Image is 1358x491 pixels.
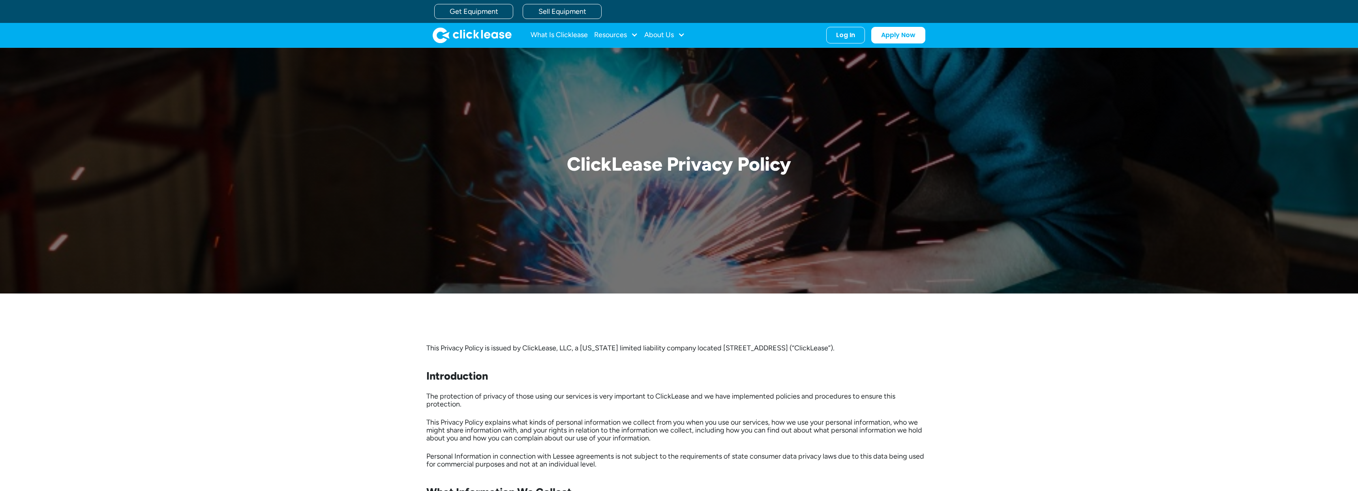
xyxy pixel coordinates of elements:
a: What Is Clicklease [531,27,588,43]
div: Resources [594,27,638,43]
div: Log In [836,31,855,39]
p: Personal Information in connection with Lessee agreements is not subject to the requirements of s... [426,452,932,468]
h3: Introduction [426,370,932,382]
a: home [433,27,512,43]
p: This Privacy Policy is issued by ClickLease, LLC, a [US_STATE] limited liability company located ... [426,344,932,352]
div: About Us [644,27,685,43]
p: The protection of privacy of those using our services is very important to ClickLease and we have... [426,392,932,408]
p: This Privacy Policy explains what kinds of personal information we collect from you when you use ... [426,418,932,442]
h1: ClickLease Privacy Policy [567,154,791,175]
img: Clicklease logo [433,27,512,43]
a: Sell Equipment [523,4,602,19]
a: Get Equipment [434,4,513,19]
a: Apply Now [871,27,925,43]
